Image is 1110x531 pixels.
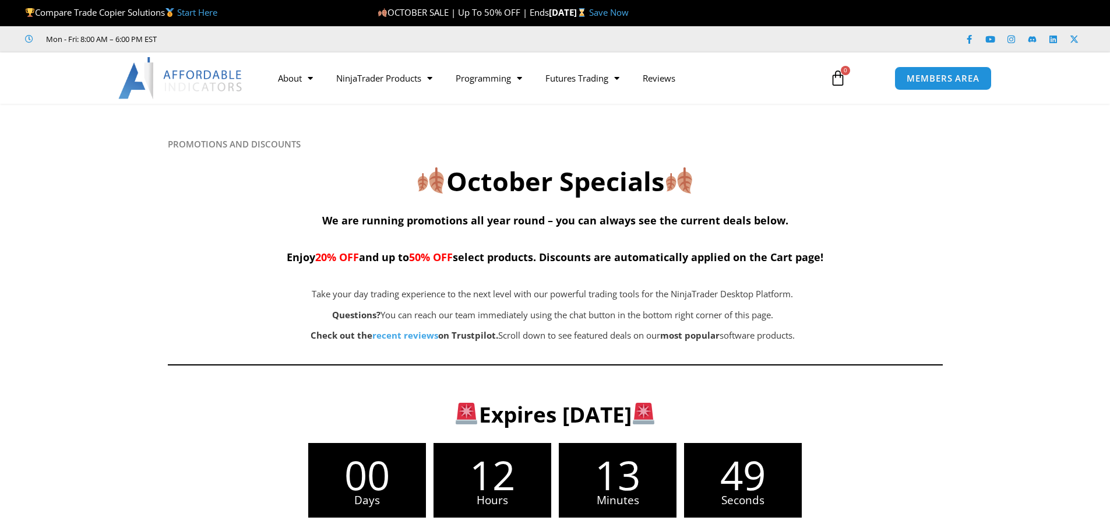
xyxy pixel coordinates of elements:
[534,65,631,92] a: Futures Trading
[43,32,157,46] span: Mon - Fri: 8:00 AM – 6:00 PM EST
[409,250,453,264] span: 50% OFF
[266,65,325,92] a: About
[168,139,943,150] h6: PROMOTIONS AND DISCOUNTS
[186,400,924,428] h3: Expires [DATE]
[418,167,444,194] img: 🍂
[165,8,174,17] img: 🥇
[577,8,586,17] img: ⌛
[315,250,359,264] span: 20% OFF
[660,329,720,341] b: most popular
[332,309,380,321] strong: Questions?
[633,403,654,424] img: 🚨
[308,455,426,495] span: 00
[311,329,498,341] strong: Check out the on Trustpilot.
[378,6,549,18] span: OCTOBER SALE | Up To 50% OFF | Ends
[434,455,551,495] span: 12
[287,250,823,264] span: Enjoy and up to select products. Discounts are automatically applied on the Cart page!
[684,495,802,506] span: Seconds
[666,167,692,194] img: 🍂
[173,33,348,45] iframe: Customer reviews powered by Trustpilot
[559,455,676,495] span: 13
[308,495,426,506] span: Days
[226,307,880,323] p: You can reach our team immediately using the chat button in the bottom right corner of this page.
[631,65,687,92] a: Reviews
[434,495,551,506] span: Hours
[559,495,676,506] span: Minutes
[312,288,793,300] span: Take your day trading experience to the next level with our powerful trading tools for the NinjaT...
[841,66,850,75] span: 0
[266,65,816,92] nav: Menu
[118,57,244,99] img: LogoAI | Affordable Indicators – NinjaTrader
[589,6,629,18] a: Save Now
[26,8,34,17] img: 🏆
[372,329,438,341] a: recent reviews
[456,403,477,424] img: 🚨
[812,61,864,95] a: 0
[168,164,943,199] h2: October Specials
[226,328,880,344] p: Scroll down to see featured deals on our software products.
[444,65,534,92] a: Programming
[177,6,217,18] a: Start Here
[25,6,217,18] span: Compare Trade Copier Solutions
[894,66,992,90] a: MEMBERS AREA
[684,455,802,495] span: 49
[325,65,444,92] a: NinjaTrader Products
[378,8,387,17] img: 🍂
[907,74,979,83] span: MEMBERS AREA
[322,213,788,227] span: We are running promotions all year round – you can always see the current deals below.
[549,6,589,18] strong: [DATE]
